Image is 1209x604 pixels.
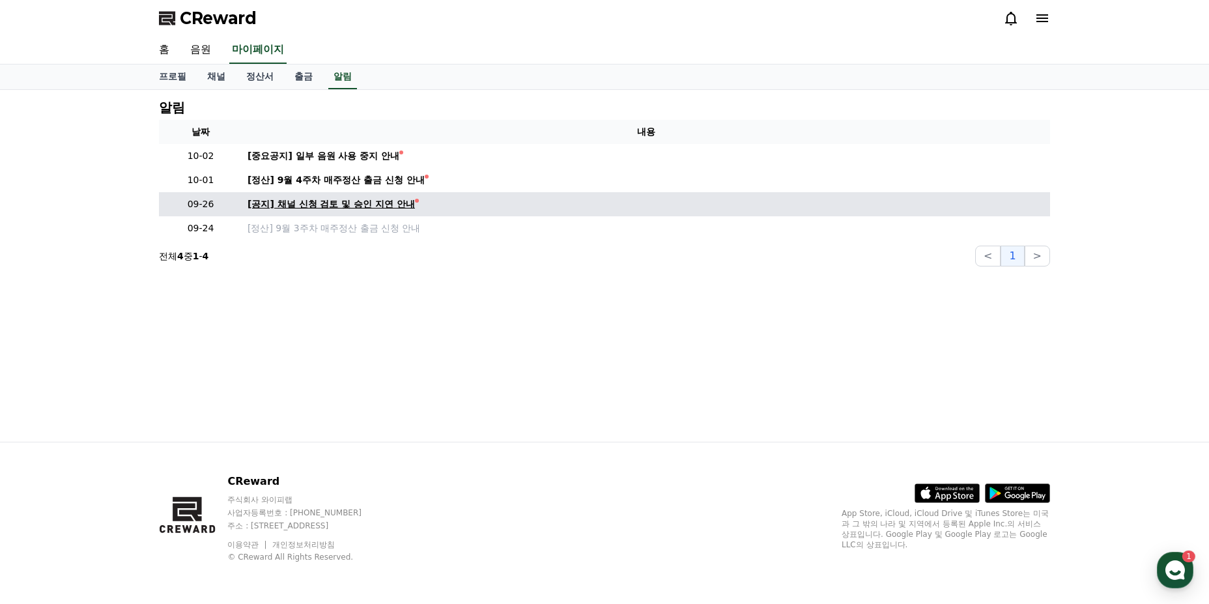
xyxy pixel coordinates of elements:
a: 알림 [328,65,357,89]
div: [정산] 9월 4주차 매주정산 출금 신청 안내 [248,173,425,187]
p: 09-24 [164,222,237,235]
p: 전체 중 - [159,250,208,263]
a: [중요공지] 일부 음원 사용 중지 안내 [248,149,1045,163]
a: 이용약관 [227,540,268,549]
a: 개인정보처리방침 [272,540,335,549]
a: 프로필 [149,65,197,89]
p: © CReward All Rights Reserved. [227,552,386,562]
a: 홈 [149,36,180,64]
p: 10-02 [164,149,237,163]
p: 09-26 [164,197,237,211]
div: [공지] 채널 신청 검토 및 승인 지연 안내 [248,197,415,211]
a: 마이페이지 [229,36,287,64]
a: 홈 [4,413,86,446]
span: 설정 [201,433,217,443]
a: [공지] 채널 신청 검토 및 승인 지연 안내 [248,197,1045,211]
button: 1 [1001,246,1024,266]
button: < [975,246,1001,266]
a: 설정 [168,413,250,446]
p: App Store, iCloud, iCloud Drive 및 iTunes Store는 미국과 그 밖의 나라 및 지역에서 등록된 Apple Inc.의 서비스 상표입니다. Goo... [842,508,1050,550]
th: 내용 [242,120,1050,144]
p: 10-01 [164,173,237,187]
a: [정산] 9월 4주차 매주정산 출금 신청 안내 [248,173,1045,187]
p: CReward [227,474,386,489]
th: 날짜 [159,120,242,144]
button: > [1025,246,1050,266]
a: 음원 [180,36,221,64]
span: 홈 [41,433,49,443]
a: CReward [159,8,257,29]
div: [중요공지] 일부 음원 사용 중지 안내 [248,149,399,163]
strong: 4 [177,251,184,261]
a: 채널 [197,65,236,89]
a: 1대화 [86,413,168,446]
strong: 4 [203,251,209,261]
h4: 알림 [159,100,185,115]
strong: 1 [193,251,199,261]
span: CReward [180,8,257,29]
p: 주소 : [STREET_ADDRESS] [227,521,386,531]
a: 정산서 [236,65,284,89]
span: 1 [132,412,137,423]
a: [정산] 9월 3주차 매주정산 출금 신청 안내 [248,222,1045,235]
p: 사업자등록번호 : [PHONE_NUMBER] [227,508,386,518]
span: 대화 [119,433,135,444]
a: 출금 [284,65,323,89]
p: 주식회사 와이피랩 [227,495,386,505]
